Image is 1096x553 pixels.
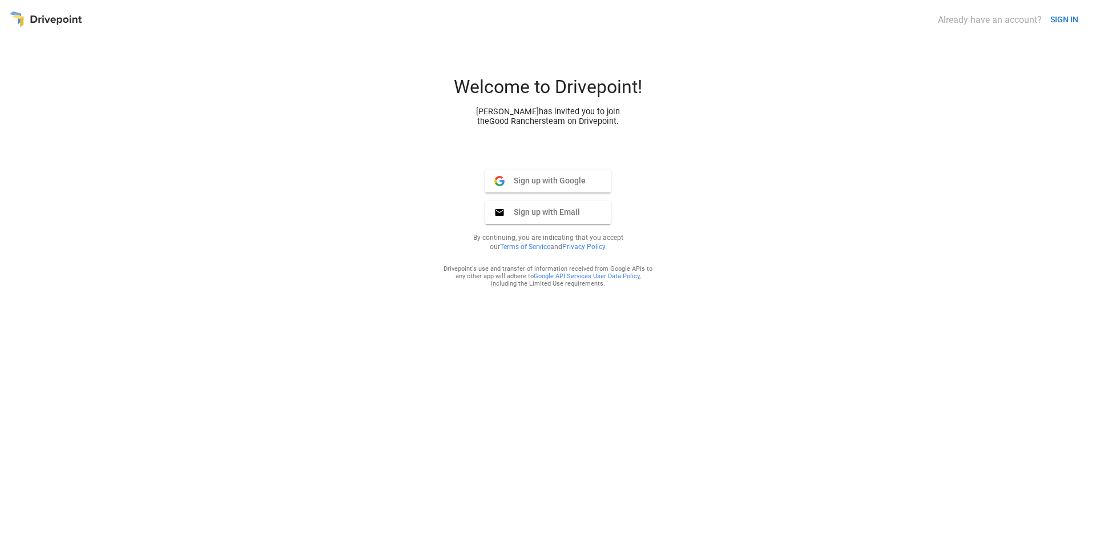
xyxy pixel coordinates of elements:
[1046,9,1083,30] button: SIGN IN
[411,76,685,107] div: Welcome to Drivepoint!
[466,107,630,126] div: [PERSON_NAME] has invited you to join the Good Ranchers team on Drivepoint.
[459,233,637,251] p: By continuing, you are indicating that you accept our and .
[534,273,639,280] a: Google API Services User Data Policy
[562,243,605,251] a: Privacy Policy
[505,175,586,186] span: Sign up with Google
[443,265,653,287] div: Drivepoint's use and transfer of information received from Google APIs to any other app will adhe...
[485,201,611,224] button: Sign up with Email
[485,170,611,193] button: Sign up with Google
[500,243,550,251] a: Terms of Service
[938,14,1042,25] div: Already have an account?
[505,207,580,217] span: Sign up with Email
